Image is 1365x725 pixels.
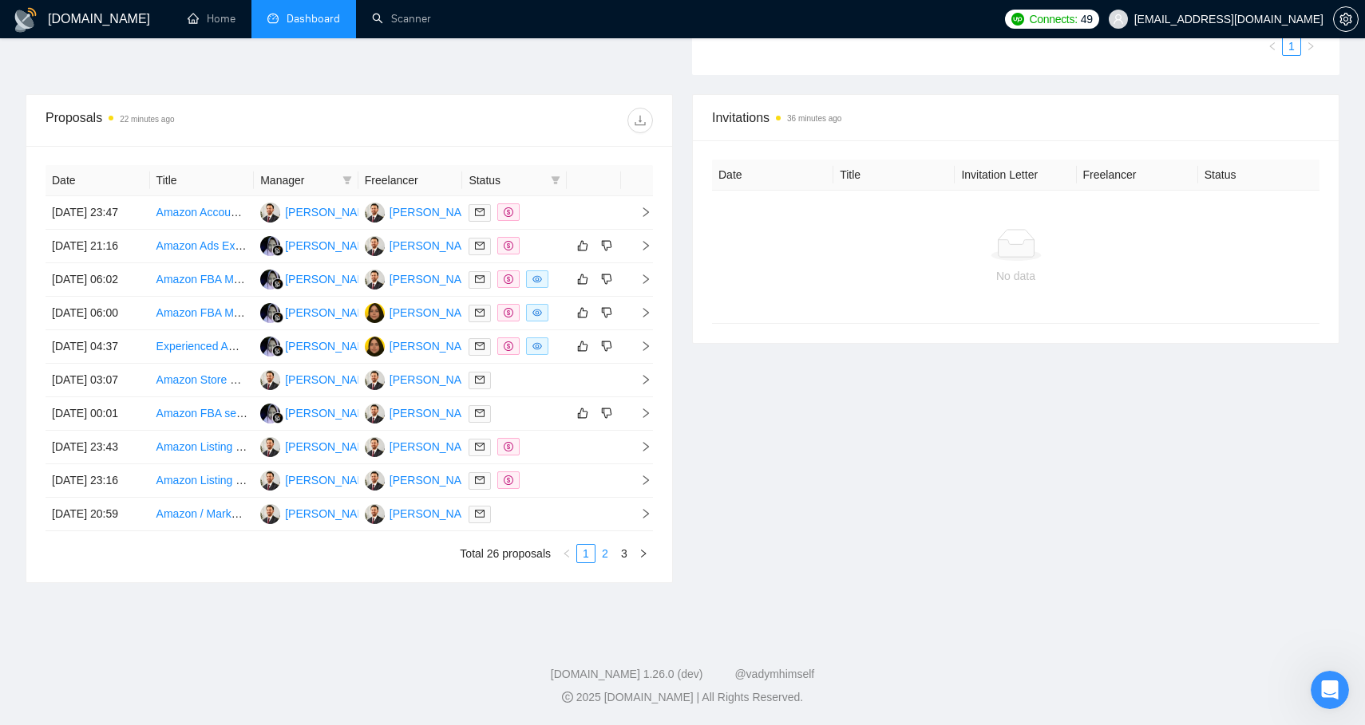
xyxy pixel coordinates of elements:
span: right [1306,41,1316,51]
a: OA[PERSON_NAME] [365,238,481,251]
button: like [573,270,592,289]
a: RA[PERSON_NAME] [365,339,481,352]
span: eye [532,274,542,284]
span: mail [475,274,485,284]
img: OA [365,471,385,491]
div: [PERSON_NAME] [285,371,377,388]
span: Status [469,171,544,189]
div: [PERSON_NAME] [390,237,481,254]
li: Total 26 proposals [460,544,551,563]
button: dislike [597,236,616,255]
div: [PERSON_NAME] [285,471,377,489]
td: [DATE] 23:16 [45,464,150,498]
span: 49 [1081,10,1093,28]
button: setting [1333,6,1359,32]
button: left [1263,37,1282,56]
img: OA [260,471,280,491]
div: [PERSON_NAME] [390,371,481,388]
img: OA [365,203,385,223]
button: dislike [597,404,616,423]
span: dollar [504,442,513,451]
th: Freelancer [1077,160,1198,191]
th: Manager [254,165,358,196]
span: like [577,407,588,420]
td: Experienced Amazon PPC Campaign Manager Needed [150,330,255,364]
a: Amazon Store Manager for Cleaning Products [156,373,385,386]
button: dislike [597,303,616,322]
li: 1 [576,544,595,563]
div: [PERSON_NAME] [285,404,377,422]
li: 2 [595,544,615,563]
th: Invitation Letter [955,160,1076,191]
button: right [634,544,653,563]
span: Manager [260,171,336,189]
a: OA[PERSON_NAME] [365,372,481,385]
li: Next Page [1301,37,1320,56]
div: [PERSON_NAME] [390,505,481,522]
img: OA [260,437,280,457]
a: RA[PERSON_NAME] [365,305,481,318]
a: 1 [577,545,595,562]
img: RA [365,303,385,323]
span: copyright [562,692,573,703]
img: OA [365,236,385,256]
a: setting [1333,13,1359,26]
span: left [1268,41,1277,51]
a: OA[PERSON_NAME] [365,506,481,519]
span: dollar [504,341,513,351]
th: Status [1198,160,1319,191]
img: OA [365,270,385,290]
span: user [1113,14,1124,25]
img: AA [260,270,280,290]
span: dislike [601,407,612,420]
img: upwork-logo.png [1011,13,1024,26]
span: mail [475,475,485,485]
span: dislike [601,239,612,252]
a: Amazon FBA MVP Product Research Specialist and Manufacturer connection [156,273,540,286]
span: mail [475,509,485,518]
li: Next Page [634,544,653,563]
span: right [627,240,651,251]
span: right [627,441,651,452]
a: OA[PERSON_NAME] [365,205,481,218]
button: download [627,108,653,133]
td: [DATE] 21:16 [45,230,150,263]
div: [PERSON_NAME] [285,505,377,522]
a: Amazon Listing Expert [156,440,268,453]
img: AA [260,404,280,424]
img: logo [13,7,38,33]
div: [PERSON_NAME] [285,270,377,288]
span: download [628,114,652,127]
img: OA [260,203,280,223]
a: Experienced Amazon PPC Campaign Manager Needed [156,340,432,353]
img: OA [260,370,280,390]
img: gigradar-bm.png [272,312,283,323]
a: OA[PERSON_NAME] [365,439,481,452]
span: right [627,374,651,385]
span: dollar [504,207,513,217]
span: mail [475,442,485,451]
td: [DATE] 23:43 [45,431,150,464]
img: gigradar-bm.png [272,278,283,290]
div: [PERSON_NAME] [285,438,377,455]
span: mail [475,241,485,250]
span: dislike [601,340,612,353]
a: AA[PERSON_NAME] [260,272,377,285]
li: 1 [1282,37,1301,56]
a: OA[PERSON_NAME] [365,406,481,419]
td: [DATE] 20:59 [45,498,150,531]
button: like [573,303,592,322]
a: homeHome [188,12,235,26]
span: like [577,273,588,286]
a: 2 [596,545,614,562]
div: [PERSON_NAME] [390,404,481,422]
time: 36 minutes ago [787,114,841,123]
span: mail [475,207,485,217]
img: OA [365,404,385,424]
div: [PERSON_NAME] [390,337,481,355]
iframe: Intercom live chat [1311,671,1349,709]
span: mail [475,308,485,317]
td: Amazon / Marketplace (Shopify) Manager [150,498,255,531]
span: filter [342,175,352,185]
li: Previous Page [1263,37,1282,56]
